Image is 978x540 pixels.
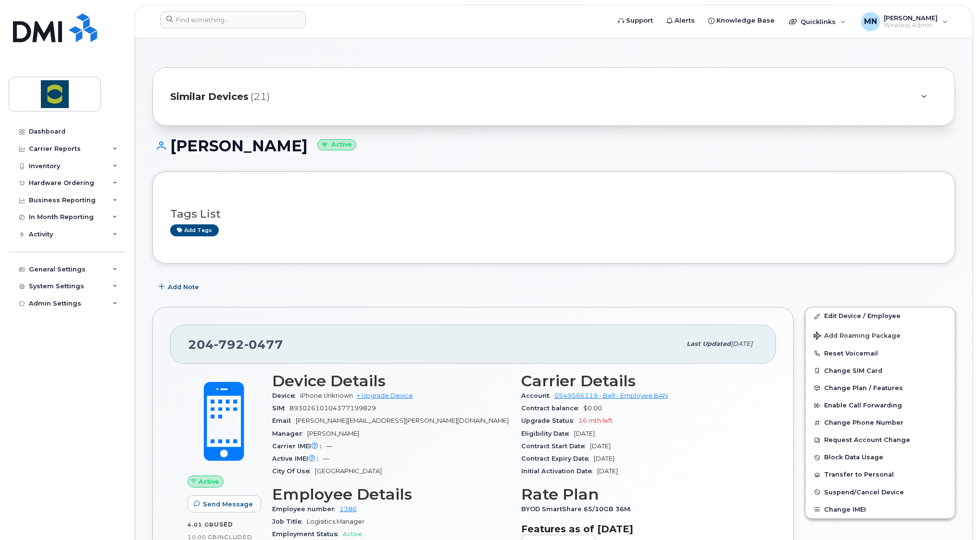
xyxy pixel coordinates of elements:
[521,442,590,450] span: Contract Start Date
[806,431,955,449] button: Request Account Change
[357,392,413,399] a: + Upgrade Device
[594,455,614,462] span: [DATE]
[597,467,618,475] span: [DATE]
[326,442,332,450] span: —
[272,405,289,412] span: SIM
[806,414,955,431] button: Change Phone Number
[272,467,315,475] span: City Of Use
[203,500,253,509] span: Send Message
[814,332,901,341] span: Add Roaming Package
[521,505,635,513] span: BYOD SmartShare 65/10GB 36M
[521,372,759,390] h3: Carrier Details
[272,417,296,424] span: Email
[806,449,955,466] button: Block Data Usage
[152,137,955,154] h1: [PERSON_NAME]
[554,392,668,399] a: 0549566119 - Bell - Employee BAN
[296,417,509,424] span: [PERSON_NAME][EMAIL_ADDRESS][PERSON_NAME][DOMAIN_NAME]
[806,325,955,345] button: Add Roaming Package
[574,430,595,437] span: [DATE]
[188,337,283,352] span: 204
[199,477,219,486] span: Active
[339,505,357,513] a: 1386
[170,224,219,236] a: Add tags
[272,530,343,538] span: Employment Status
[272,442,326,450] span: Carrier IMEI
[272,518,307,525] span: Job Title
[521,405,583,412] span: Contract balance
[307,430,359,437] span: [PERSON_NAME]
[521,486,759,503] h3: Rate Plan
[578,417,613,424] span: 16 mth left
[251,90,270,104] span: (21)
[521,467,597,475] span: Initial Activation Date
[188,521,214,528] span: 4.01 GB
[343,530,363,538] span: Active
[590,442,611,450] span: [DATE]
[307,518,364,525] span: Logisitics Manager
[521,392,554,399] span: Account
[806,345,955,362] button: Reset Voicemail
[824,402,902,409] span: Enable Call Forwarding
[806,307,955,325] a: Edit Device / Employee
[300,392,353,399] span: iPhone Unknown
[289,405,376,412] span: 89302610104377199829
[824,489,904,496] span: Suspend/Cancel Device
[272,486,510,503] h3: Employee Details
[806,380,955,397] button: Change Plan / Features
[170,208,938,220] h3: Tags List
[806,397,955,414] button: Enable Call Forwarding
[521,523,759,535] h3: Features as of [DATE]
[824,384,903,392] span: Change Plan / Features
[806,501,955,518] button: Change IMEI
[272,392,300,399] span: Device
[323,455,329,462] span: —
[272,505,339,513] span: Employee number
[214,337,244,352] span: 792
[244,337,283,352] span: 0477
[315,467,382,475] span: [GEOGRAPHIC_DATA]
[188,495,261,513] button: Send Message
[806,484,955,501] button: Suspend/Cancel Device
[272,430,307,437] span: Manager
[170,90,249,104] span: Similar Devices
[806,466,955,483] button: Transfer to Personal
[272,455,323,462] span: Active IMEI
[731,340,752,347] span: [DATE]
[583,405,602,412] span: $0.00
[272,372,510,390] h3: Device Details
[152,278,207,295] button: Add Note
[521,430,574,437] span: Eligibility Date
[214,521,233,528] span: used
[521,417,578,424] span: Upgrade Status
[806,362,955,380] button: Change SIM Card
[521,455,594,462] span: Contract Expiry Date
[317,139,356,150] small: Active
[687,340,731,347] span: Last updated
[168,282,199,292] span: Add Note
